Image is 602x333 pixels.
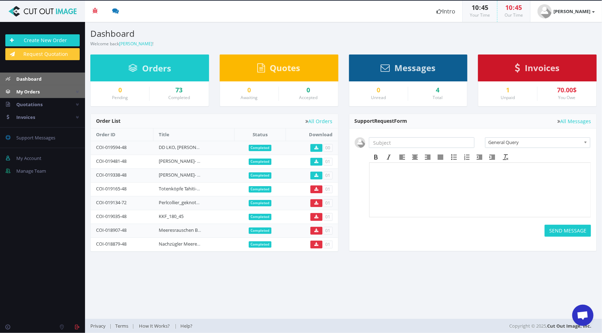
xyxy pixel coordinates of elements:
span: Quotes [270,62,300,74]
span: 45 [481,3,488,12]
a: [PERSON_NAME]- & Perlketten/Armband, HBR Ringe Outlet [159,172,283,178]
small: Unread [371,94,386,101]
small: Your Time [470,12,490,18]
a: All Orders [306,119,333,124]
span: Support Form [355,117,407,124]
a: Invoices [515,66,560,73]
a: DD LKO, [PERSON_NAME], Steinketten, Koralle-[PERSON_NAME] und weitere Raritäten [159,144,340,150]
img: user_default.jpg [538,4,552,18]
span: Request [375,117,394,124]
div: 4 [413,87,462,94]
span: Copyright © 2025, [509,322,591,329]
div: Align center [409,153,422,162]
span: : [479,3,481,12]
a: Perlcollier_geknotet_04-2025 [159,199,219,206]
a: All Messages [557,119,591,124]
span: 10 [472,3,479,12]
a: Help? [177,323,196,329]
a: Intro [429,1,462,22]
a: Privacy [90,323,109,329]
a: 0 [355,87,403,94]
a: Messages [381,66,435,73]
iframe: Rich Text Area. Press ALT-F9 for menu. Press ALT-F10 for toolbar. Press ALT-0 for help [370,163,591,217]
a: Totenköpfe Tahiti-Perle & Herzen Unikat [159,185,243,192]
small: Unpaid [501,94,515,101]
span: 10 [506,3,513,12]
span: Completed [249,228,272,234]
span: My Account [16,155,41,161]
div: 70.00$ [543,87,591,94]
input: Subject [369,137,475,148]
span: Completed [249,200,272,206]
th: Title [153,128,235,141]
img: Cut Out Image [5,6,80,17]
span: Completed [249,186,272,193]
a: COI-019035-48 [96,213,126,219]
a: [PERSON_NAME] [119,41,152,47]
a: 73 [155,87,203,94]
small: You Owe [558,94,575,101]
a: COI-019594-48 [96,144,126,150]
th: Order ID [91,128,153,141]
h3: Dashboard [90,29,338,38]
span: Support Messages [16,134,55,141]
div: Increase indent [486,153,499,162]
a: COI-018907-48 [96,227,126,233]
span: Completed [249,172,272,179]
div: Align left [396,153,409,162]
div: | | | [90,319,428,333]
span: Invoices [525,62,560,74]
small: Completed [168,94,190,101]
a: [PERSON_NAME] [530,1,602,22]
span: 45 [515,3,522,12]
a: COI-019134-72 [96,199,126,206]
a: 0 [284,87,332,94]
small: Welcome back ! [90,41,153,47]
a: 1 [484,87,531,94]
a: Terms [112,323,132,329]
span: Messages [394,62,435,74]
div: Numbered list [461,153,473,162]
th: Download [286,128,338,141]
span: : [513,3,515,12]
span: Orders [142,62,171,74]
a: Create New Order [5,34,80,46]
a: Quotes [258,66,300,73]
span: Manage Team [16,168,46,174]
a: [PERSON_NAME]- & Perlketten/Armband, FR [PERSON_NAME] + Armband, Koralle [159,158,330,164]
small: Awaiting [241,94,258,101]
span: Dashboard [16,76,41,82]
small: Pending [112,94,128,101]
div: Decrease indent [473,153,486,162]
a: Meeresrauschen Bandringe [159,227,216,233]
a: KKF_180_45 [159,213,184,219]
span: Completed [249,214,272,220]
a: 0 [225,87,273,94]
a: Chat öffnen [572,305,593,326]
div: Bullet list [448,153,461,162]
div: Italic [383,153,395,162]
div: Align right [422,153,434,162]
span: Quotations [16,101,43,108]
a: COI-019165-48 [96,185,126,192]
div: Bold [370,153,383,162]
img: user_default.jpg [355,137,365,148]
button: SEND MESSAGE [545,225,591,237]
a: 0 [96,87,144,94]
a: How It Works? [134,323,174,329]
th: Status [235,128,286,141]
small: Total [433,94,443,101]
small: Our Time [505,12,523,18]
div: Clear formatting [500,153,512,162]
span: Completed [249,241,272,248]
a: Request Quotation [5,48,80,60]
span: My Orders [16,88,40,95]
span: General Query [488,138,581,147]
span: Completed [249,159,272,165]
